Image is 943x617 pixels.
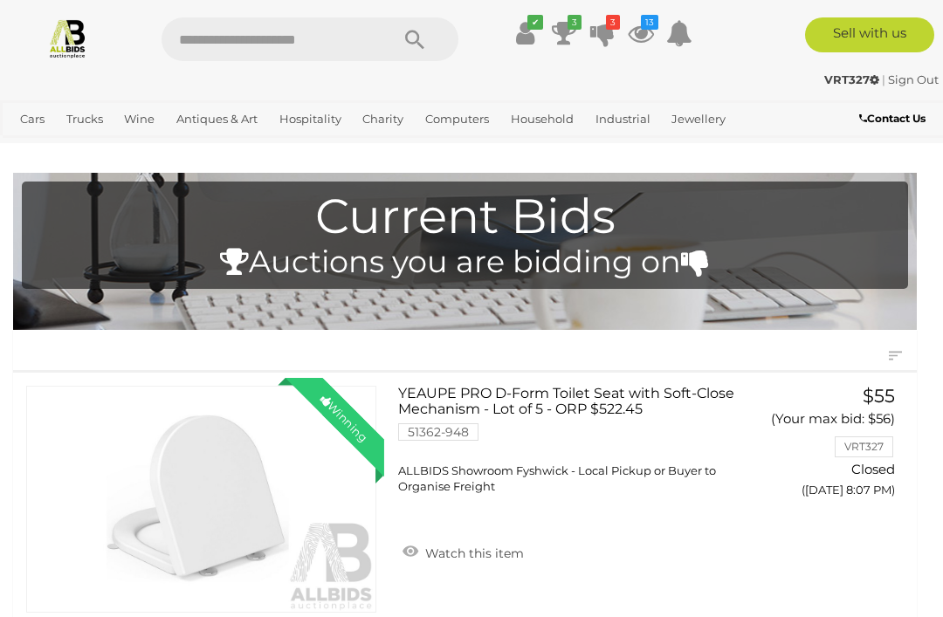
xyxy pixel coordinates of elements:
[398,538,528,565] a: Watch this item
[606,15,620,30] i: 3
[589,17,616,49] a: 3
[418,105,496,134] a: Computers
[125,134,263,162] a: [GEOGRAPHIC_DATA]
[805,17,935,52] a: Sell with us
[859,112,926,125] b: Contact Us
[371,17,458,61] button: Search
[272,105,348,134] a: Hospitality
[888,72,939,86] a: Sign Out
[513,17,539,49] a: ✔
[527,15,543,30] i: ✔
[117,105,162,134] a: Wine
[355,105,410,134] a: Charity
[780,386,900,506] a: $55 (Your max bid: $56) VRT327 Closed ([DATE] 8:07 PM)
[664,105,733,134] a: Jewellery
[304,378,384,458] div: Winning
[13,105,52,134] a: Cars
[47,17,88,58] img: Allbids.com.au
[68,134,118,162] a: Sports
[641,15,658,30] i: 13
[551,17,577,49] a: 3
[31,190,899,243] h1: Current Bids
[863,385,895,407] span: $55
[589,105,657,134] a: Industrial
[504,105,581,134] a: Household
[31,245,899,279] h4: Auctions you are bidding on
[859,109,930,128] a: Contact Us
[421,545,524,561] span: Watch this item
[59,105,110,134] a: Trucks
[169,105,265,134] a: Antiques & Art
[26,386,376,612] a: Winning
[882,72,885,86] span: |
[628,17,654,49] a: 13
[568,15,582,30] i: 3
[13,134,60,162] a: Office
[411,386,753,494] a: YEAUPE PRO D-Form Toilet Seat with Soft-Close Mechanism - Lot of 5 - ORP $522.45 51362-948 ALLBID...
[824,72,882,86] a: VRT327
[824,72,879,86] strong: VRT327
